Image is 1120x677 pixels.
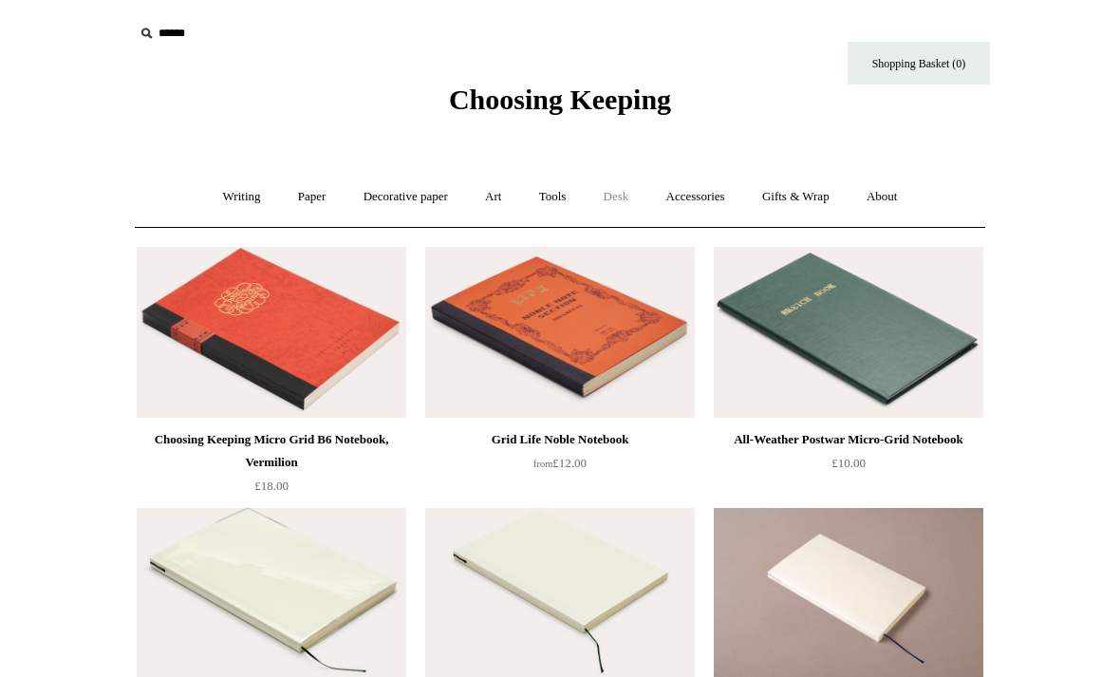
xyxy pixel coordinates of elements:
[649,172,742,222] a: Accessories
[831,456,866,470] span: £10.00
[745,172,847,222] a: Gifts & Wrap
[281,172,344,222] a: Paper
[848,42,990,85] a: Shopping Basket (0)
[137,428,406,506] a: Choosing Keeping Micro Grid B6 Notebook, Vermilion £18.00
[468,172,518,222] a: Art
[587,172,646,222] a: Desk
[719,428,979,451] div: All-Weather Postwar Micro-Grid Notebook
[714,247,983,418] img: All-Weather Postwar Micro-Grid Notebook
[425,428,695,506] a: Grid Life Noble Notebook from£12.00
[849,172,915,222] a: About
[714,247,983,418] a: All-Weather Postwar Micro-Grid Notebook All-Weather Postwar Micro-Grid Notebook
[137,247,406,418] img: Choosing Keeping Micro Grid B6 Notebook, Vermilion
[714,428,983,506] a: All-Weather Postwar Micro-Grid Notebook £10.00
[533,459,552,469] span: from
[141,428,401,474] div: Choosing Keeping Micro Grid B6 Notebook, Vermilion
[449,99,671,112] a: Choosing Keeping
[449,84,671,115] span: Choosing Keeping
[533,456,587,470] span: £12.00
[254,479,289,493] span: £18.00
[430,428,690,451] div: Grid Life Noble Notebook
[346,172,465,222] a: Decorative paper
[206,172,278,222] a: Writing
[137,247,406,418] a: Choosing Keeping Micro Grid B6 Notebook, Vermilion Choosing Keeping Micro Grid B6 Notebook, Vermi...
[425,247,695,418] a: Grid Life Noble Notebook Grid Life Noble Notebook
[425,247,695,418] img: Grid Life Noble Notebook
[522,172,584,222] a: Tools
